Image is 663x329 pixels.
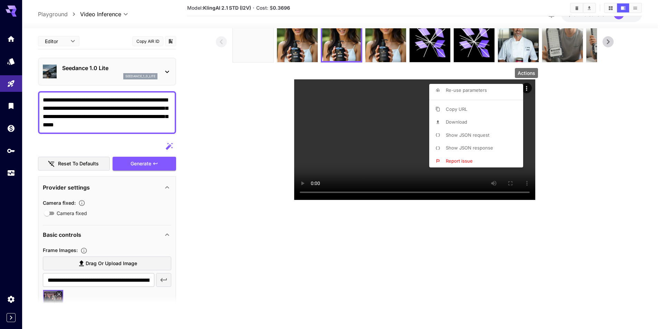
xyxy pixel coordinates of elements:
[446,87,487,93] span: Re-use parameters
[446,119,467,125] span: Download
[446,132,489,138] span: Show JSON request
[446,106,467,112] span: Copy URL
[446,158,473,164] span: Report issue
[446,145,493,151] span: Show JSON response
[515,68,538,78] div: Actions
